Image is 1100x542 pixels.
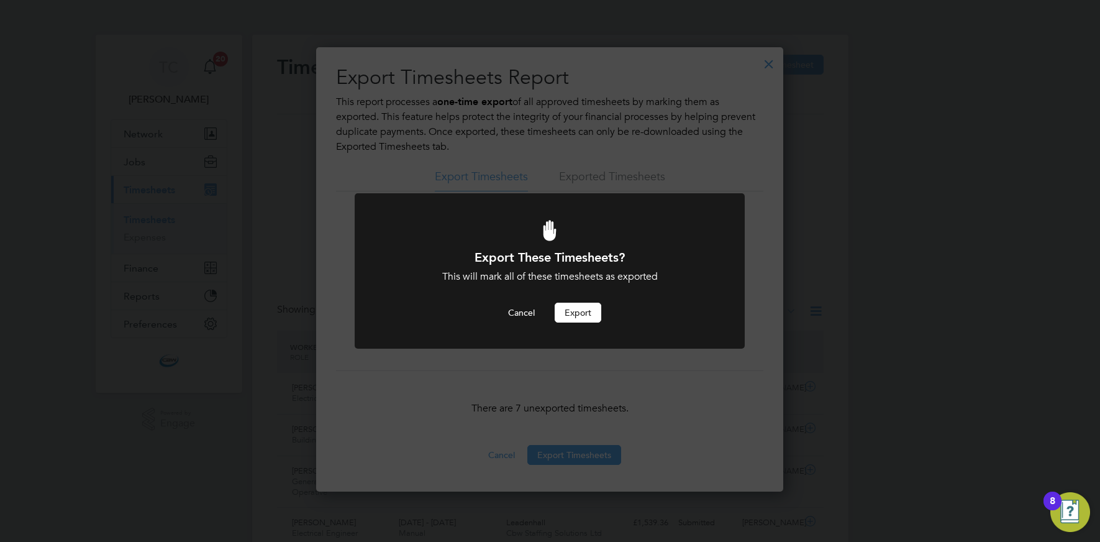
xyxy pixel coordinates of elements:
button: Export [555,303,601,323]
div: 8 [1050,501,1055,517]
h1: Export These Timesheets? [388,249,711,265]
button: Open Resource Center, 8 new notifications [1050,492,1090,532]
div: This will mark all of these timesheets as exported [388,270,711,283]
button: Cancel [498,303,545,323]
